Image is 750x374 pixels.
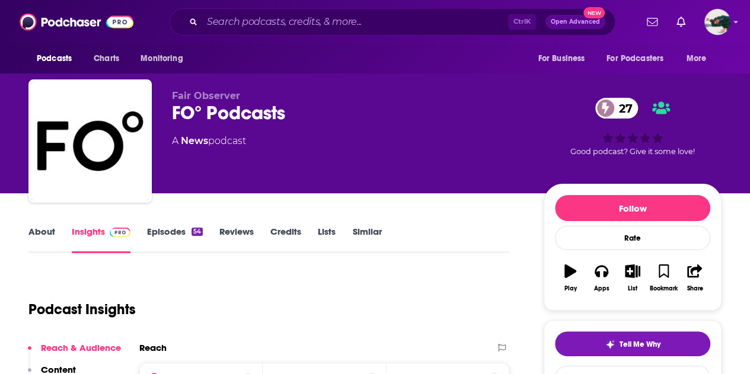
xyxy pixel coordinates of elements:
a: Show notifications dropdown [672,12,690,32]
a: 27 [595,98,639,119]
button: Reach & Audience [28,342,121,364]
div: A podcast [172,134,246,148]
span: Tell Me Why [620,340,660,349]
img: tell me why sparkle [605,340,615,349]
span: Good podcast? Give it some love! [570,147,695,156]
a: Reviews [219,226,254,253]
p: Reach & Audience [41,342,121,353]
span: Charts [94,50,119,67]
span: Fair Observer [172,90,240,101]
a: Lists [318,226,336,253]
button: List [617,257,648,299]
span: Open Advanced [551,19,600,25]
h2: Reach [139,342,167,353]
button: Apps [586,257,617,299]
img: Podchaser - Follow, Share and Rate Podcasts [20,11,133,33]
button: Share [679,257,710,299]
button: open menu [132,47,198,70]
button: open menu [678,47,722,70]
input: Search podcasts, credits, & more... [202,12,508,31]
div: Search podcasts, credits, & more... [170,8,615,36]
div: List [628,285,637,292]
span: New [583,7,605,18]
button: Follow [555,195,710,221]
a: Episodes54 [147,226,203,253]
span: Podcasts [37,50,72,67]
button: Bookmark [648,257,679,299]
span: More [687,50,707,67]
button: Open AdvancedNew [545,15,605,29]
button: open menu [28,47,87,70]
a: Similar [352,226,381,253]
button: tell me why sparkleTell Me Why [555,331,710,356]
div: Share [687,285,703,292]
a: Credits [270,226,301,253]
a: About [28,226,55,253]
span: Monitoring [141,50,183,67]
span: Logged in as fsg.publicity [704,9,730,35]
a: InsightsPodchaser Pro [72,226,130,253]
span: 27 [607,98,639,119]
h1: Podcast Insights [28,301,136,318]
div: Play [564,285,577,292]
div: Apps [594,285,609,292]
a: Show notifications dropdown [642,12,662,32]
button: open menu [529,47,599,70]
button: open menu [599,47,681,70]
span: Ctrl K [508,14,536,30]
div: Bookmark [650,285,678,292]
a: News [181,135,208,146]
img: Podchaser Pro [110,228,130,237]
div: 27Good podcast? Give it some love! [544,90,722,164]
button: Show profile menu [704,9,730,35]
div: Rate [555,226,710,250]
img: FO° Podcasts [31,82,149,200]
span: For Podcasters [607,50,663,67]
div: 54 [192,228,203,236]
button: Play [555,257,586,299]
a: Charts [86,47,126,70]
img: User Profile [704,9,730,35]
span: For Business [538,50,585,67]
